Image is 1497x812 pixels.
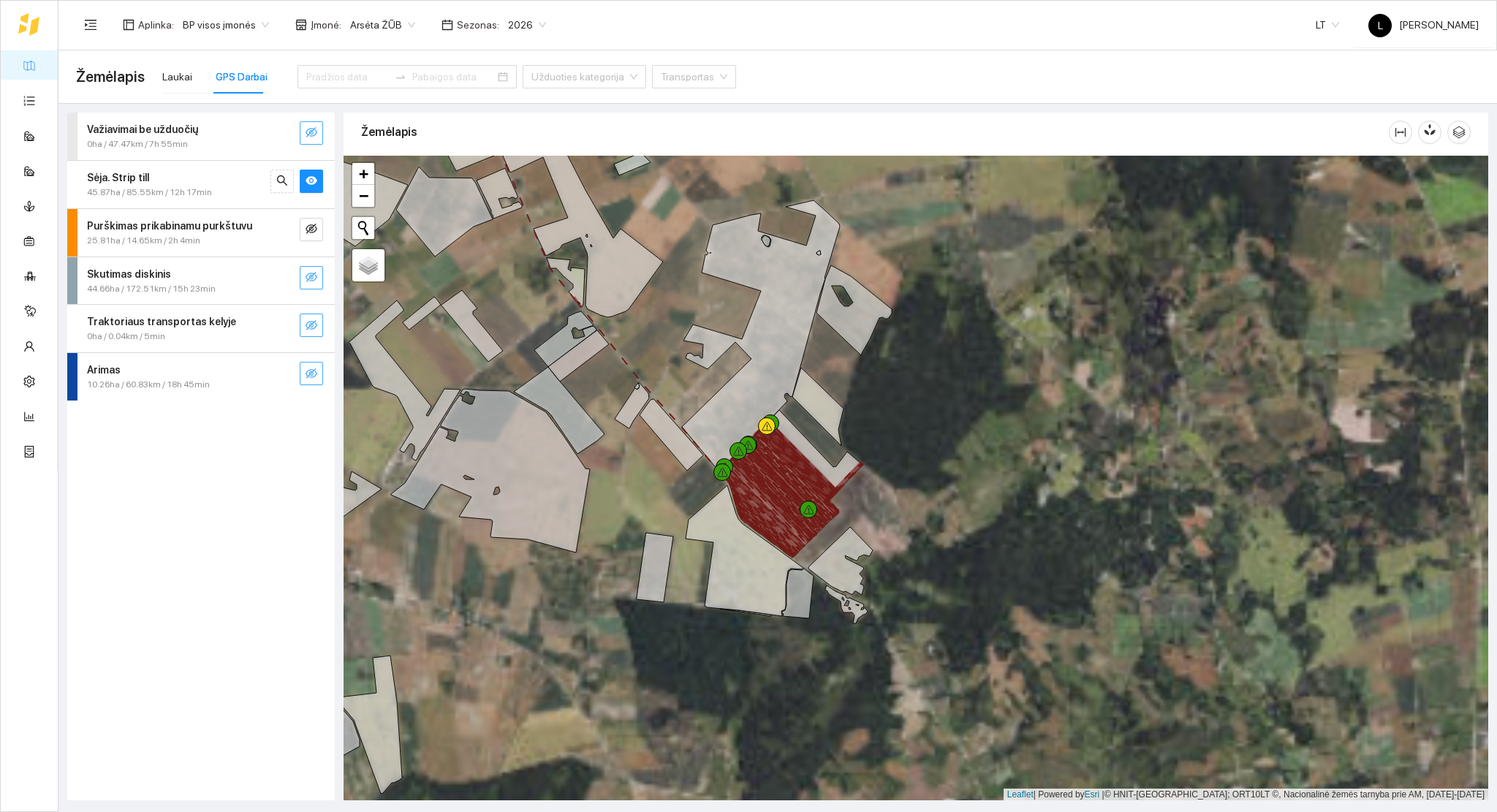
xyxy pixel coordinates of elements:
[67,257,335,305] div: Skutimas diskinis44.66ha / 172.51km / 15h 23mineye-invisible
[300,121,323,145] button: eye-invisible
[306,271,317,285] span: eye-invisible
[87,186,212,200] span: 45.87ha / 85.55km / 12h 17min
[1007,789,1034,800] a: Leaflet
[300,170,323,193] button: eye
[395,71,406,83] span: swap-right
[361,111,1389,153] div: Žemėlapis
[508,14,546,36] span: 2026
[67,353,335,401] div: Arimas10.26ha / 60.83km / 18h 45mineye-invisible
[359,186,368,205] span: −
[1390,126,1411,138] span: column-width
[311,17,341,33] span: Įmonė :
[350,14,415,36] span: Arsėta ŽŪB
[1102,789,1104,800] span: |
[87,268,171,280] strong: Skutimas diskinis
[295,19,307,31] span: shop
[76,10,105,39] button: menu-unfold
[162,69,192,85] div: Laukai
[300,218,323,241] button: eye-invisible
[352,163,374,185] a: Zoom in
[87,378,210,392] span: 10.26ha / 60.83km / 18h 45min
[306,69,389,85] input: Pradžios data
[87,137,188,151] span: 0ha / 47.47km / 7h 55min
[67,113,335,160] div: Važiavimai be užduočių0ha / 47.47km / 7h 55mineye-invisible
[183,14,269,36] span: BP visos įmonės
[441,19,453,31] span: calendar
[270,170,294,193] button: search
[76,65,145,88] span: Žemėlapis
[67,161,335,208] div: Sėja. Strip till45.87ha / 85.55km / 12h 17minsearcheye
[395,71,406,83] span: to
[352,249,384,281] a: Layers
[216,69,268,85] div: GPS Darbai
[412,69,495,85] input: Pabaigos data
[1368,19,1479,31] span: [PERSON_NAME]
[306,319,317,333] span: eye-invisible
[276,175,288,189] span: search
[1316,14,1339,36] span: LT
[352,185,374,207] a: Zoom out
[457,17,499,33] span: Sezonas :
[87,172,149,183] strong: Sėja. Strip till
[87,220,252,232] strong: Purškimas prikabinamu purkštuvu
[306,175,317,189] span: eye
[306,126,317,140] span: eye-invisible
[306,368,317,382] span: eye-invisible
[352,217,374,239] button: Initiate a new search
[1389,121,1412,144] button: column-width
[1085,789,1100,800] a: Esri
[87,330,165,344] span: 0ha / 0.04km / 5min
[1378,14,1383,37] span: L
[138,17,174,33] span: Aplinka :
[306,223,317,237] span: eye-invisible
[87,282,216,296] span: 44.66ha / 172.51km / 15h 23min
[87,234,200,248] span: 25.81ha / 14.65km / 2h 4min
[87,364,121,376] strong: Arimas
[300,362,323,385] button: eye-invisible
[87,316,236,327] strong: Traktoriaus transportas kelyje
[84,18,97,31] span: menu-unfold
[87,124,198,135] strong: Važiavimai be užduočių
[67,209,335,257] div: Purškimas prikabinamu purkštuvu25.81ha / 14.65km / 2h 4mineye-invisible
[300,266,323,289] button: eye-invisible
[1004,789,1488,801] div: | Powered by © HNIT-[GEOGRAPHIC_DATA]; ORT10LT ©, Nacionalinė žemės tarnyba prie AM, [DATE]-[DATE]
[123,19,134,31] span: layout
[359,164,368,183] span: +
[300,314,323,337] button: eye-invisible
[67,305,335,352] div: Traktoriaus transportas kelyje0ha / 0.04km / 5mineye-invisible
